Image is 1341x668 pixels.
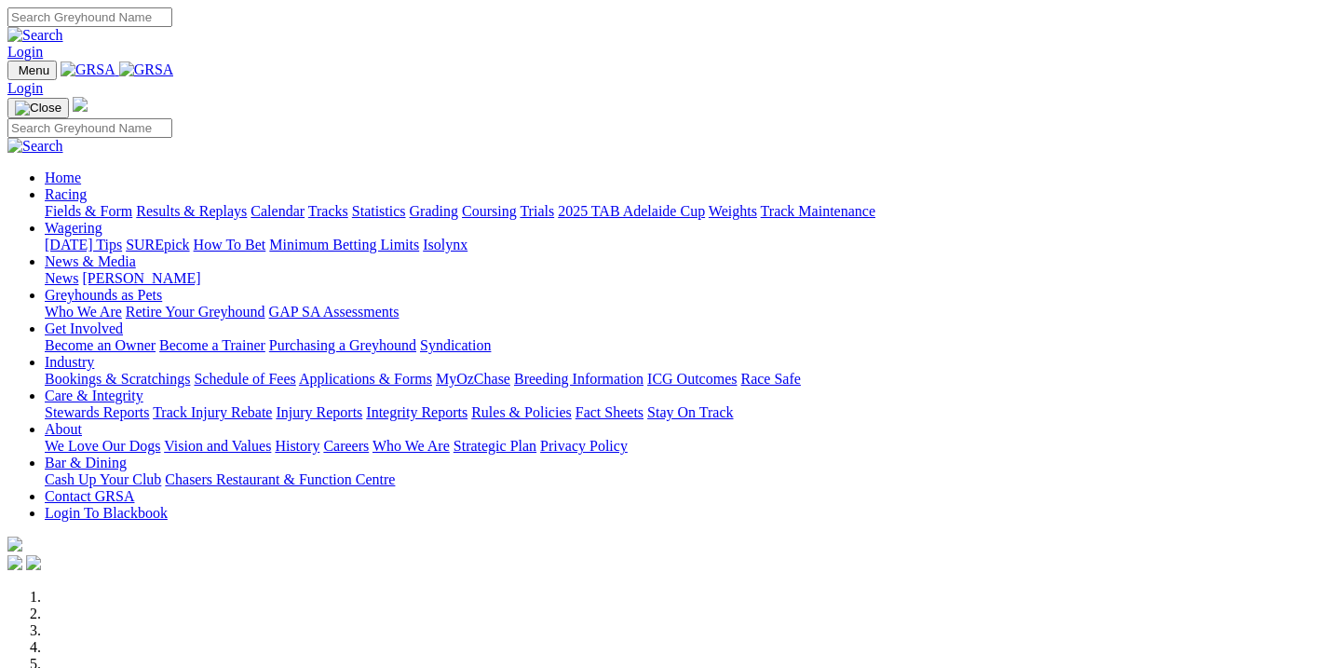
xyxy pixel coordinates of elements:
a: Syndication [420,337,491,353]
a: Weights [709,203,757,219]
div: Get Involved [45,337,1334,354]
img: GRSA [119,61,174,78]
input: Search [7,118,172,138]
a: Who We Are [372,438,450,454]
div: About [45,438,1334,455]
a: Get Involved [45,320,123,336]
a: Cash Up Your Club [45,471,161,487]
a: Login [7,80,43,96]
a: Schedule of Fees [194,371,295,387]
a: Login [7,44,43,60]
a: GAP SA Assessments [269,304,400,320]
a: Grading [410,203,458,219]
a: Login To Blackbook [45,505,168,521]
a: Track Maintenance [761,203,875,219]
div: Care & Integrity [45,404,1334,421]
a: Racing [45,186,87,202]
a: Care & Integrity [45,388,143,403]
a: Stay On Track [647,404,733,420]
a: MyOzChase [436,371,510,387]
a: Wagering [45,220,102,236]
img: GRSA [61,61,115,78]
a: [DATE] Tips [45,237,122,252]
div: Greyhounds as Pets [45,304,1334,320]
a: About [45,421,82,437]
a: Who We Are [45,304,122,320]
a: [PERSON_NAME] [82,270,200,286]
a: Become an Owner [45,337,156,353]
input: Search [7,7,172,27]
a: Fact Sheets [576,404,643,420]
div: Industry [45,371,1334,388]
img: Search [7,138,63,155]
a: ICG Outcomes [647,371,737,387]
a: 2025 TAB Adelaide Cup [558,203,705,219]
a: Fields & Form [45,203,132,219]
img: logo-grsa-white.png [7,537,22,552]
a: Chasers Restaurant & Function Centre [165,471,395,487]
a: SUREpick [126,237,189,252]
a: Bookings & Scratchings [45,371,190,387]
a: Privacy Policy [540,438,628,454]
a: Stewards Reports [45,404,149,420]
img: Search [7,27,63,44]
a: News [45,270,78,286]
a: Results & Replays [136,203,247,219]
div: Racing [45,203,1334,220]
a: Race Safe [740,371,800,387]
div: News & Media [45,270,1334,287]
button: Toggle navigation [7,98,69,118]
a: Bar & Dining [45,455,127,470]
a: Careers [323,438,369,454]
a: Vision and Values [164,438,271,454]
a: Minimum Betting Limits [269,237,419,252]
a: Strategic Plan [454,438,536,454]
div: Wagering [45,237,1334,253]
a: Contact GRSA [45,488,134,504]
button: Toggle navigation [7,61,57,80]
a: History [275,438,319,454]
a: Statistics [352,203,406,219]
a: News & Media [45,253,136,269]
span: Menu [19,63,49,77]
img: logo-grsa-white.png [73,97,88,112]
a: Track Injury Rebate [153,404,272,420]
img: facebook.svg [7,555,22,570]
a: Trials [520,203,554,219]
a: Injury Reports [276,404,362,420]
img: twitter.svg [26,555,41,570]
a: Home [45,170,81,185]
a: We Love Our Dogs [45,438,160,454]
a: Integrity Reports [366,404,467,420]
a: Become a Trainer [159,337,265,353]
a: Tracks [308,203,348,219]
a: Breeding Information [514,371,643,387]
a: Calendar [251,203,305,219]
a: Isolynx [423,237,467,252]
div: Bar & Dining [45,471,1334,488]
img: Close [15,101,61,116]
a: Coursing [462,203,517,219]
a: Greyhounds as Pets [45,287,162,303]
a: Retire Your Greyhound [126,304,265,320]
a: Purchasing a Greyhound [269,337,416,353]
a: How To Bet [194,237,266,252]
a: Rules & Policies [471,404,572,420]
a: Industry [45,354,94,370]
a: Applications & Forms [299,371,432,387]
